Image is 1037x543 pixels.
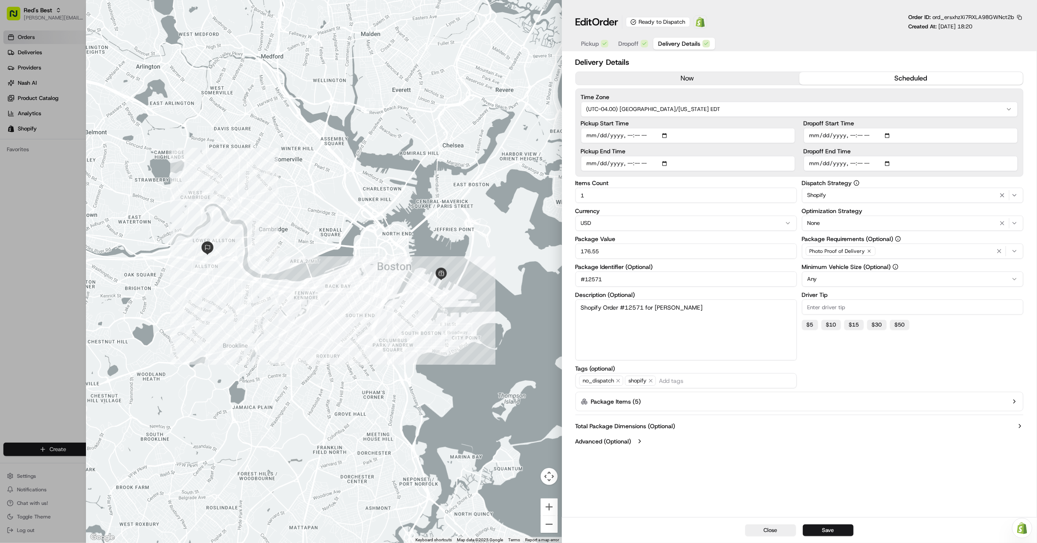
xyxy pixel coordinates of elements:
[658,376,793,386] input: Add tags
[804,148,1018,154] label: Dropoff End Time
[68,186,139,202] a: 💻API Documentation
[803,524,854,536] button: Save
[60,210,102,217] a: Powered byPylon
[844,320,864,330] button: $15
[802,299,1023,315] input: Enter driver tip
[581,94,1018,100] label: Time Zone
[8,81,24,97] img: 1736555255976-a54dd68f-1ca7-489b-9aae-adbdc363a1c4
[72,191,78,197] div: 💻
[8,124,22,140] img: Wisdom Oko
[92,132,95,139] span: •
[416,537,452,543] button: Keyboard shortcuts
[581,120,795,126] label: Pickup Start Time
[38,90,116,97] div: We're available if you need us!
[908,14,1014,21] p: Order ID:
[97,132,114,139] span: [DATE]
[575,422,1023,430] button: Total Package Dimensions (Optional)
[575,292,797,298] label: Description (Optional)
[625,376,656,386] span: shopify
[695,17,705,27] img: Shopify
[575,244,797,259] input: Enter package value
[802,264,1023,270] label: Minimum Vehicle Size (Optional)
[938,23,972,30] span: [DATE] 18:20
[8,147,22,160] img: Gabrielle LeFevre
[575,299,797,360] textarea: Shopify Order #12571 for [PERSON_NAME]
[908,23,972,30] p: Created At:
[694,15,707,29] a: Shopify
[581,148,795,154] label: Pickup End Time
[80,190,136,198] span: API Documentation
[802,188,1023,203] button: Shopify
[8,9,25,26] img: Nash
[5,186,68,202] a: 📗Knowledge Base
[802,292,1023,298] label: Driver Tip
[893,264,899,270] button: Minimum Vehicle Size (Optional)
[626,17,690,27] div: Ready to Dispatch
[575,264,797,270] label: Package Identifier (Optional)
[457,537,503,542] span: Map data ©2025 Google
[895,236,901,242] button: Package Requirements (Optional)
[541,516,558,533] button: Zoom out
[802,216,1023,231] button: None
[88,532,116,543] a: Open this area in Google Maps (opens a new window)
[26,132,90,139] span: Wisdom [PERSON_NAME]
[867,320,887,330] button: $30
[18,81,33,97] img: 8571987876998_91fb9ceb93ad5c398215_72.jpg
[807,219,820,227] span: None
[509,537,520,542] a: Terms
[745,524,796,536] button: Close
[575,392,1023,411] button: Package Items (5)
[579,376,623,386] span: no_dispatch
[22,55,140,64] input: Clear
[575,208,797,214] label: Currency
[802,208,1023,214] label: Optimization Strategy
[619,39,639,48] span: Dropoff
[17,132,24,139] img: 1736555255976-a54dd68f-1ca7-489b-9aae-adbdc363a1c4
[575,271,797,287] input: Enter package identifier
[592,15,619,29] span: Order
[658,39,701,48] span: Delivery Details
[804,120,1018,126] label: Dropoff Start Time
[525,537,559,542] a: Report a map error
[575,437,631,446] label: Advanced (Optional)
[8,111,54,117] div: Past conversations
[802,244,1023,259] button: Photo Proof of Delivery
[932,14,1014,21] span: ord_ersxhzXi7RXLA98GWNct2b
[541,499,558,515] button: Zoom in
[575,15,619,29] h1: Edit
[890,320,910,330] button: $50
[799,72,1023,85] button: scheduled
[541,468,558,485] button: Map camera controls
[131,109,154,119] button: See all
[575,422,675,430] label: Total Package Dimensions (Optional)
[75,155,92,161] span: [DATE]
[17,190,65,198] span: Knowledge Base
[575,188,797,203] input: Enter items count
[802,236,1023,242] label: Package Requirements (Optional)
[575,56,1023,68] h2: Delivery Details
[821,320,841,330] button: $10
[807,191,827,199] span: Shopify
[8,191,15,197] div: 📗
[810,248,865,255] span: Photo Proof of Delivery
[70,155,73,161] span: •
[8,34,154,48] p: Welcome 👋
[591,397,641,406] label: Package Items ( 5 )
[84,211,102,217] span: Pylon
[576,72,799,85] button: now
[575,437,1023,446] button: Advanced (Optional)
[854,180,860,186] button: Dispatch Strategy
[575,366,797,371] label: Tags (optional)
[26,155,69,161] span: [PERSON_NAME]
[802,320,818,330] button: $5
[88,532,116,543] img: Google
[38,81,139,90] div: Start new chat
[575,236,797,242] label: Package Value
[581,39,599,48] span: Pickup
[575,180,797,186] label: Items Count
[802,180,1023,186] label: Dispatch Strategy
[144,84,154,94] button: Start new chat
